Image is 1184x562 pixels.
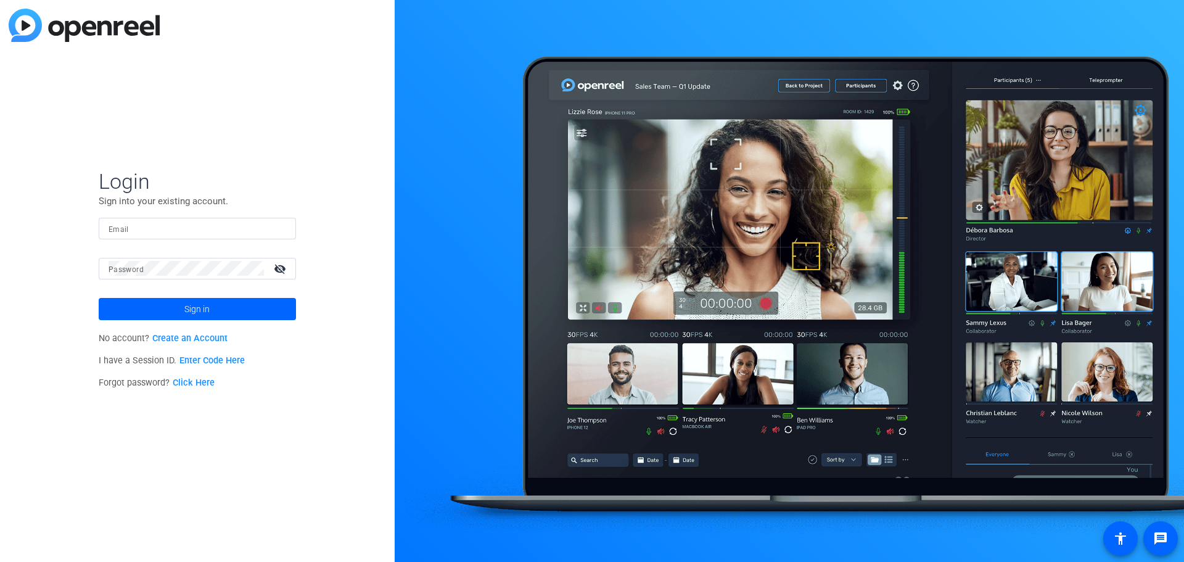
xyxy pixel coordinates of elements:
span: Forgot password? [99,378,215,388]
mat-label: Password [109,265,144,274]
mat-label: Email [109,225,129,234]
mat-icon: accessibility [1113,531,1128,546]
span: No account? [99,333,228,344]
button: Sign in [99,298,296,320]
a: Create an Account [152,333,228,344]
a: Click Here [173,378,215,388]
span: I have a Session ID. [99,355,245,366]
span: Login [99,168,296,194]
p: Sign into your existing account. [99,194,296,208]
img: blue-gradient.svg [9,9,160,42]
mat-icon: visibility_off [266,260,296,278]
a: Enter Code Here [179,355,245,366]
span: Sign in [184,294,210,324]
input: Enter Email Address [109,221,286,236]
mat-icon: message [1153,531,1168,546]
